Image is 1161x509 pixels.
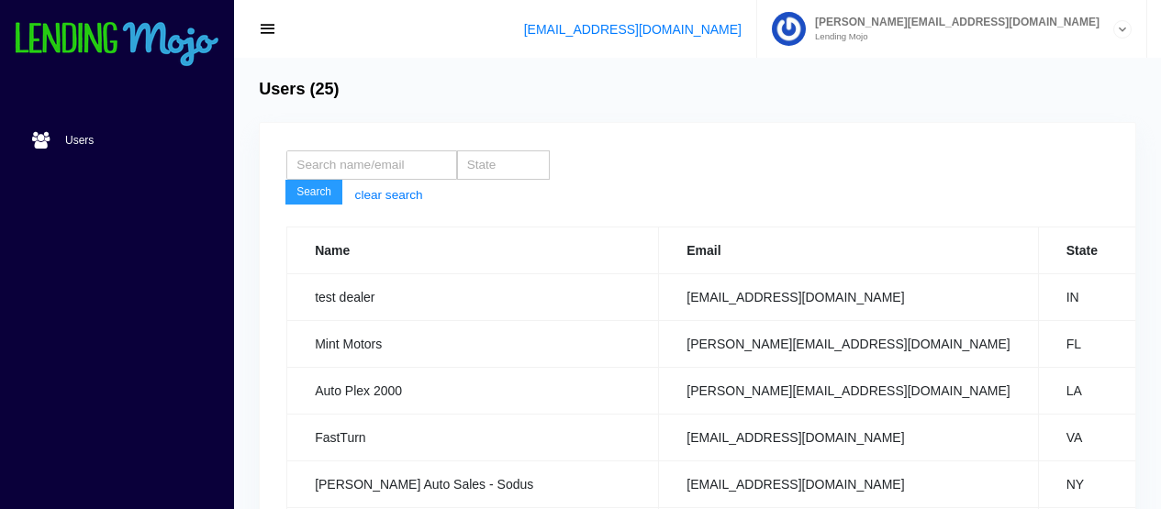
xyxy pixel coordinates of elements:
td: [PERSON_NAME][EMAIL_ADDRESS][DOMAIN_NAME] [659,321,1038,368]
th: Name [287,227,659,274]
span: Users [65,135,94,146]
td: Mint Motors [287,321,659,368]
td: [EMAIL_ADDRESS][DOMAIN_NAME] [659,274,1038,321]
h4: Users (25) [259,80,339,100]
td: [PERSON_NAME] Auto Sales - Sodus [287,461,659,508]
button: Search [285,180,342,205]
input: State [457,150,550,180]
input: Search name/email [286,150,457,180]
td: [EMAIL_ADDRESS][DOMAIN_NAME] [659,415,1038,461]
td: test dealer [287,274,659,321]
a: clear search [355,186,423,205]
a: [EMAIL_ADDRESS][DOMAIN_NAME] [524,22,742,37]
td: Auto Plex 2000 [287,368,659,415]
th: Email [659,227,1038,274]
img: Profile image [772,12,806,46]
td: FastTurn [287,415,659,461]
img: logo-small.png [14,22,220,68]
td: [PERSON_NAME][EMAIL_ADDRESS][DOMAIN_NAME] [659,368,1038,415]
small: Lending Mojo [806,32,1100,41]
td: [EMAIL_ADDRESS][DOMAIN_NAME] [659,461,1038,508]
span: [PERSON_NAME][EMAIL_ADDRESS][DOMAIN_NAME] [806,17,1100,28]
